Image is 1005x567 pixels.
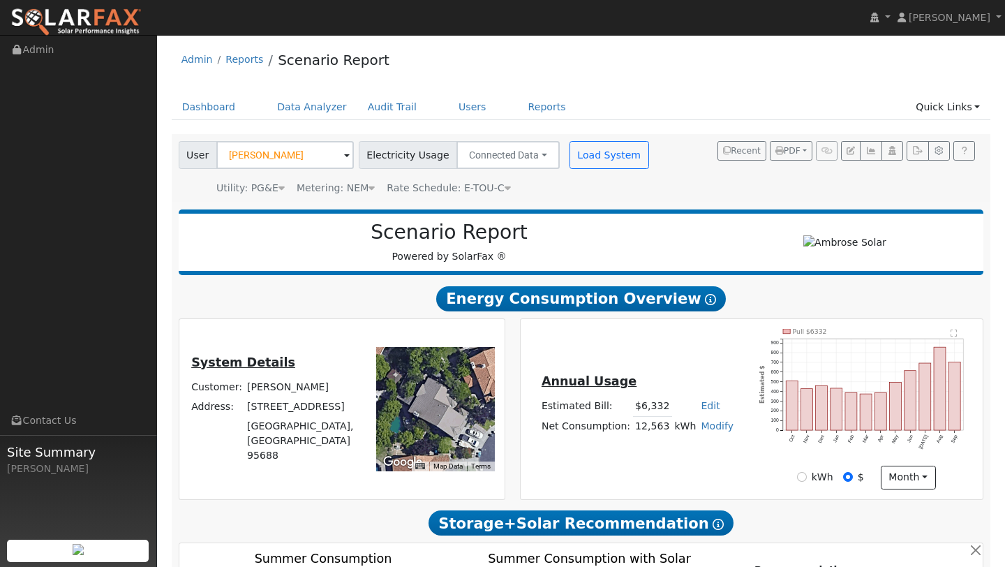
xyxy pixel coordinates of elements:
[569,141,649,169] button: Load System
[172,94,246,120] a: Dashboard
[429,510,733,536] span: Storage+Solar Recommendation
[216,181,285,196] div: Utility: PG&E
[770,379,779,384] text: 500
[7,443,149,462] span: Site Summary
[633,397,672,417] td: $6,332
[193,221,706,244] h2: Scenario Report
[918,434,929,450] text: [DATE]
[701,420,734,432] a: Modify
[254,552,392,566] text: Summer Consumption
[701,400,720,411] a: Edit
[216,141,354,169] input: Select a User
[803,235,886,250] img: Ambrose Solar
[770,399,779,404] text: 300
[907,141,928,161] button: Export Interval Data
[832,434,840,443] text: Jan
[717,141,766,161] button: Recent
[948,362,960,431] rect: onclick=""
[797,472,807,482] input: kWh
[861,434,870,443] text: Mar
[891,434,900,445] text: May
[776,427,779,432] text: 0
[812,470,833,485] label: kWh
[770,418,779,423] text: 100
[934,347,946,430] rect: onclick=""
[860,141,881,161] button: Multi-Series Graph
[786,381,798,431] rect: onclick=""
[189,377,245,397] td: Customer:
[770,369,779,374] text: 600
[433,462,463,471] button: Map Data
[191,355,295,369] u: System Details
[802,434,810,443] text: Nov
[297,181,375,196] div: Metering: NEM
[471,462,491,470] a: Terms (opens in new tab)
[181,54,213,65] a: Admin
[953,141,975,161] a: Help Link
[906,434,914,443] text: Jun
[245,397,362,416] td: [STREET_ADDRESS]
[843,472,853,482] input: $
[860,394,872,430] rect: onclick=""
[387,182,510,193] span: Alias: HETOUC
[357,94,427,120] a: Audit Trail
[278,52,389,68] a: Scenario Report
[518,94,576,120] a: Reports
[847,434,854,444] text: Feb
[245,377,362,397] td: [PERSON_NAME]
[874,393,886,431] rect: onclick=""
[770,340,779,345] text: 900
[935,434,944,445] text: Aug
[928,141,950,161] button: Settings
[788,434,796,443] text: Oct
[770,141,812,161] button: PDF
[448,94,497,120] a: Users
[705,294,716,305] i: Show Help
[890,383,902,431] rect: onclick=""
[380,453,426,471] img: Google
[904,371,916,430] rect: onclick=""
[359,141,457,169] span: Electricity Usage
[267,94,357,120] a: Data Analyzer
[919,363,931,430] rect: onclick=""
[488,552,691,566] text: Summer Consumption with Solar
[816,386,828,431] rect: onclick=""
[877,434,885,443] text: Apr
[770,350,779,355] text: 800
[179,141,217,169] span: User
[189,397,245,416] td: Address:
[951,329,958,337] text: 
[801,389,812,430] rect: onclick=""
[245,416,362,465] td: [GEOGRAPHIC_DATA], [GEOGRAPHIC_DATA] 95688
[73,544,84,555] img: retrieve
[770,408,779,413] text: 200
[770,389,779,394] text: 400
[7,462,149,476] div: [PERSON_NAME]
[456,141,560,169] button: Connected Data
[415,462,425,471] button: Keyboard shortcuts
[881,141,903,161] button: Login As
[759,365,766,404] text: Estimated $
[841,141,861,161] button: Edit User
[845,392,857,430] rect: onclick=""
[775,146,801,156] span: PDF
[542,374,636,388] u: Annual Usage
[633,416,672,436] td: 12,563
[672,416,699,436] td: kWh
[881,466,936,489] button: month
[10,8,142,37] img: SolarFax
[713,519,724,530] i: Show Help
[905,94,990,120] a: Quick Links
[770,360,779,364] text: 700
[225,54,263,65] a: Reports
[539,397,632,417] td: Estimated Bill:
[951,434,959,445] text: Sep
[831,388,842,430] rect: onclick=""
[793,327,827,335] text: Pull $6332
[858,470,864,485] label: $
[186,221,713,264] div: Powered by SolarFax ®
[539,416,632,436] td: Net Consumption:
[380,453,426,471] a: Open this area in Google Maps (opens a new window)
[436,286,725,311] span: Energy Consumption Overview
[909,12,990,23] span: [PERSON_NAME]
